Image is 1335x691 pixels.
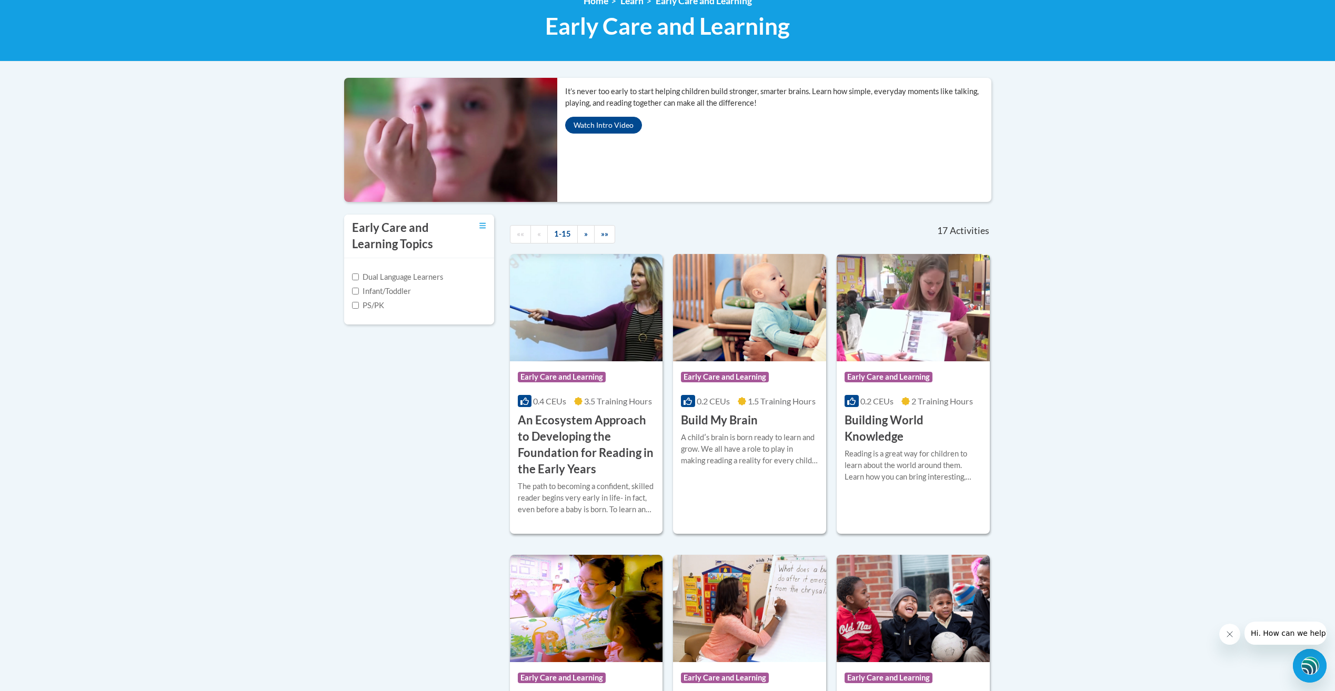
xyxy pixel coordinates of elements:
[673,254,826,361] img: Course Logo
[950,225,989,237] span: Activities
[601,229,608,238] span: »»
[1244,622,1327,645] iframe: Message from company
[837,555,990,662] img: Course Logo
[845,372,932,382] span: Early Care and Learning
[845,412,982,445] h3: Building World Knowledge
[845,448,982,483] div: Reading is a great way for children to learn about the world around them. Learn how you can bring...
[584,396,652,406] span: 3.5 Training Hours
[937,225,948,237] span: 17
[681,432,818,466] div: A childʹs brain is born ready to learn and grow. We all have a role to play in making reading a r...
[681,372,769,382] span: Early Care and Learning
[6,7,85,16] span: Hi. How can we help?
[1219,624,1240,645] iframe: Close message
[697,396,730,406] span: 0.2 CEUs
[537,229,541,238] span: «
[510,254,663,534] a: Course LogoEarly Care and Learning0.4 CEUs3.5 Training Hours An Ecosystem Approach to Developing ...
[352,220,452,252] h3: Early Care and Learning Topics
[845,673,932,683] span: Early Care and Learning
[565,86,991,109] p: It’s never too early to start helping children build stronger, smarter brains. Learn how simple, ...
[545,12,790,40] span: Early Care and Learning
[594,225,615,243] a: End
[681,673,769,683] span: Early Care and Learning
[547,225,578,243] a: 1-15
[518,412,655,477] h3: An Ecosystem Approach to Developing the Foundation for Reading in the Early Years
[1301,656,1319,675] img: svg+xml;base64,PHN2ZyB3aWR0aD0iNDgiIGhlaWdodD0iNDgiIHZpZXdCb3g9IjAgMCA0OCA0OCIgZmlsbD0ibm9uZSIgeG...
[510,225,531,243] a: Begining
[1293,649,1327,683] iframe: Button to launch messaging window
[479,220,486,231] a: Toggle collapse
[518,372,606,382] span: Early Care and Learning
[530,225,548,243] a: Previous
[565,117,642,134] button: Watch Intro Video
[518,481,655,515] div: The path to becoming a confident, skilled reader begins very early in life- in fact, even before ...
[352,288,359,294] input: Checkbox for Options
[518,673,606,683] span: Early Care and Learning
[911,396,973,406] span: 2 Training Hours
[510,555,663,662] img: Course Logo
[681,412,758,429] h3: Build My Brain
[352,271,443,283] label: Dual Language Learners
[673,555,826,662] img: Course Logo
[837,254,990,534] a: Course LogoEarly Care and Learning0.2 CEUs2 Training Hours Building World KnowledgeReading is a g...
[352,302,359,309] input: Checkbox for Options
[860,396,894,406] span: 0.2 CEUs
[352,273,359,280] input: Checkbox for Options
[748,396,816,406] span: 1.5 Training Hours
[533,396,566,406] span: 0.4 CEUs
[510,254,663,361] img: Course Logo
[577,225,595,243] a: Next
[352,300,384,311] label: PS/PK
[517,229,524,238] span: ««
[837,254,990,361] img: Course Logo
[584,229,588,238] span: »
[352,286,411,297] label: Infant/Toddler
[673,254,826,534] a: Course LogoEarly Care and Learning0.2 CEUs1.5 Training Hours Build My BrainA childʹs brain is bor...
